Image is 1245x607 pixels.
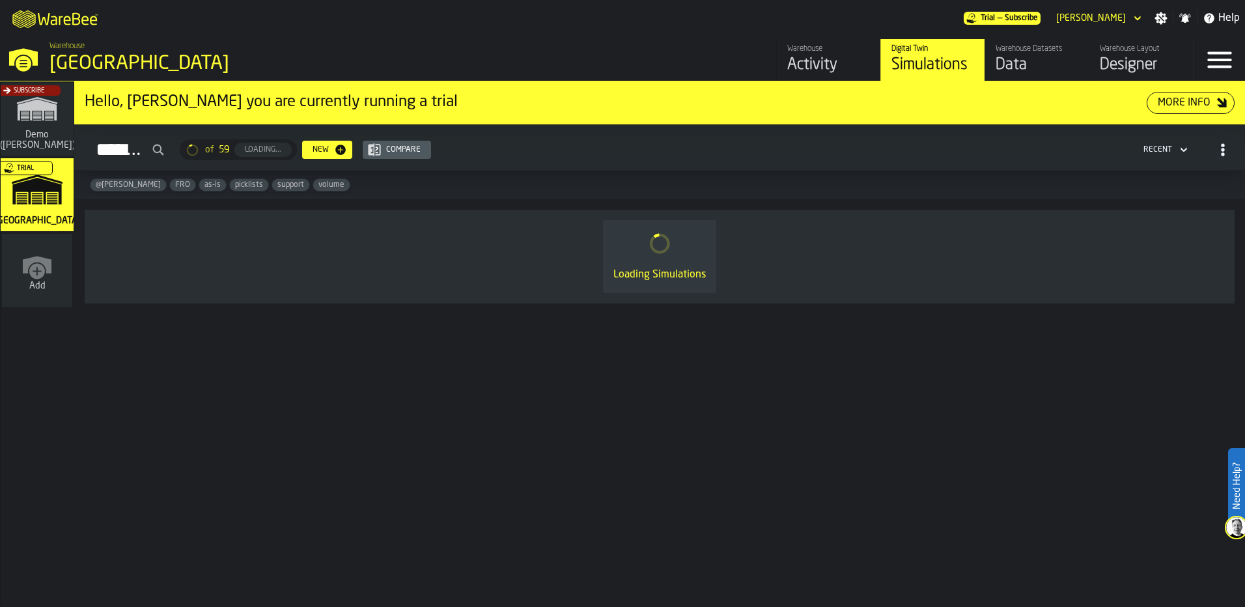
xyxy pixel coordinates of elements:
[1005,14,1038,23] span: Subscribe
[891,44,974,53] div: Digital Twin
[998,14,1002,23] span: —
[49,52,401,76] div: [GEOGRAPHIC_DATA]
[1089,39,1193,81] a: link-to-/wh/i/b8e8645a-5c77-43f4-8135-27e3a4d97801/designer
[199,180,226,190] span: as-is
[74,124,1245,171] h2: button-Simulations
[29,281,46,291] span: Add
[205,145,214,155] span: of
[880,39,985,81] a: link-to-/wh/i/b8e8645a-5c77-43f4-8135-27e3a4d97801/simulations
[964,12,1041,25] a: link-to-/wh/i/b8e8645a-5c77-43f4-8135-27e3a4d97801/pricing/
[1153,95,1216,111] div: More Info
[302,141,352,159] button: button-New
[996,55,1078,76] div: Data
[14,87,44,94] span: Subscribe
[1173,12,1197,25] label: button-toggle-Notifications
[74,81,1245,124] div: ItemListCard-
[776,39,880,81] a: link-to-/wh/i/b8e8645a-5c77-43f4-8135-27e3a4d97801/feed/
[787,44,870,53] div: Warehouse
[272,180,309,190] span: support
[1197,10,1245,26] label: button-toggle-Help
[1138,142,1190,158] div: DropdownMenuValue-4
[1194,39,1245,81] label: button-toggle-Menu
[1143,145,1172,154] div: DropdownMenuValue-4
[234,143,292,157] button: button-Loading...
[985,39,1089,81] a: link-to-/wh/i/b8e8645a-5c77-43f4-8135-27e3a4d97801/data
[964,12,1041,25] div: Menu Subscription
[1149,12,1173,25] label: button-toggle-Settings
[1,158,74,234] a: link-to-/wh/i/b8e8645a-5c77-43f4-8135-27e3a4d97801/simulations
[313,180,350,190] span: volume
[1051,10,1144,26] div: DropdownMenuValue-Kruti Shah
[613,267,706,283] div: Loading Simulations
[240,145,287,154] div: Loading...
[996,44,1078,53] div: Warehouse Datasets
[85,92,1147,113] div: Hello, [PERSON_NAME] you are currently running a trial
[219,145,229,155] span: 59
[170,180,195,190] span: FRO
[230,180,268,190] span: picklists
[363,141,431,159] button: button-Compare
[381,145,426,154] div: Compare
[1218,10,1240,26] span: Help
[175,139,302,160] div: ButtonLoadMore-Loading...-Prev-First-Last
[91,180,166,190] span: @anatoly
[85,210,1235,303] div: ItemListCard-
[1100,44,1182,53] div: Warehouse Layout
[1056,13,1126,23] div: DropdownMenuValue-Kruti Shah
[49,42,85,51] span: Warehouse
[17,165,34,172] span: Trial
[787,55,870,76] div: Activity
[981,14,995,23] span: Trial
[2,234,72,309] a: link-to-/wh/new
[1100,55,1182,76] div: Designer
[1229,449,1244,522] label: Need Help?
[891,55,974,76] div: Simulations
[307,145,334,154] div: New
[1,83,74,158] a: link-to-/wh/i/dbcf2930-f09f-4140-89fc-d1e1c3a767ca/simulations
[1147,92,1235,114] button: button-More Info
